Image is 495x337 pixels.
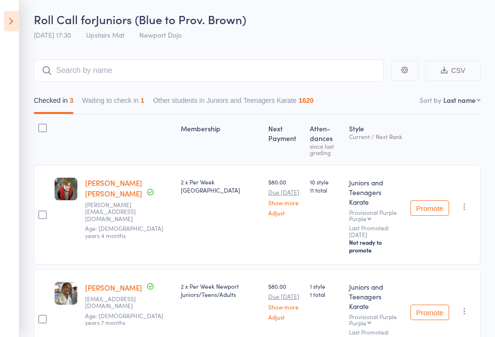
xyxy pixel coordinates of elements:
[82,92,145,114] button: Waiting to check in1
[264,119,306,160] div: Next Payment
[85,282,142,293] a: [PERSON_NAME]
[310,178,341,186] span: 10 style
[139,30,182,40] span: Newport Dojo
[268,199,302,206] a: Show more
[268,304,302,310] a: Show more
[410,200,449,216] button: Promote
[181,282,261,298] div: 2 x Per Week Newport Juniors/Teens/Adults
[181,178,261,194] div: 2 x Per Week [GEOGRAPHIC_DATA]
[420,95,441,105] label: Sort by
[349,209,403,222] div: Provisional Purple
[349,320,366,326] div: Purple
[85,295,148,309] small: pspitaleri@icloud.com
[85,224,163,239] span: Age: [DEMOGRAPHIC_DATA] years 4 months
[443,95,476,105] div: Last name
[34,92,73,114] button: Checked in3
[349,239,403,254] div: Not ready to promote
[85,201,148,222] small: bruce@healthydogtreats.com.au
[410,305,449,320] button: Promote
[268,293,302,300] small: Due [DATE]
[349,215,366,222] div: Purple
[425,60,480,81] button: CSV
[153,92,314,114] button: Other students in Juniors and Teenagers Karate1620
[349,133,403,140] div: Current / Next Rank
[310,290,341,298] span: 1 total
[349,313,403,326] div: Provisional Purple
[268,314,302,320] a: Adjust
[268,178,302,216] div: $80.00
[141,97,145,104] div: 1
[34,11,96,27] span: Roll Call for
[85,311,163,326] span: Age: [DEMOGRAPHIC_DATA] years 7 months
[349,282,403,311] div: Juniors and Teenagers Karate
[310,282,341,290] span: 1 style
[86,30,124,40] span: Upstairs Mat
[96,11,246,27] span: Juniors (Blue to Prov. Brown)
[268,282,302,320] div: $80.00
[349,178,403,207] div: Juniors and Teenagers Karate
[299,97,314,104] div: 1620
[349,225,403,239] small: Last Promoted: [DATE]
[310,143,341,155] div: since last grading
[55,178,77,200] img: image1617416839.png
[268,210,302,216] a: Adjust
[70,97,73,104] div: 3
[306,119,345,160] div: Atten­dances
[34,59,384,82] input: Search by name
[177,119,264,160] div: Membership
[85,178,142,198] a: [PERSON_NAME] [PERSON_NAME]
[34,30,71,40] span: [DATE] 17:30
[55,282,77,305] img: image1669786434.png
[268,189,302,196] small: Due [DATE]
[345,119,407,160] div: Style
[310,186,341,194] span: 11 total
